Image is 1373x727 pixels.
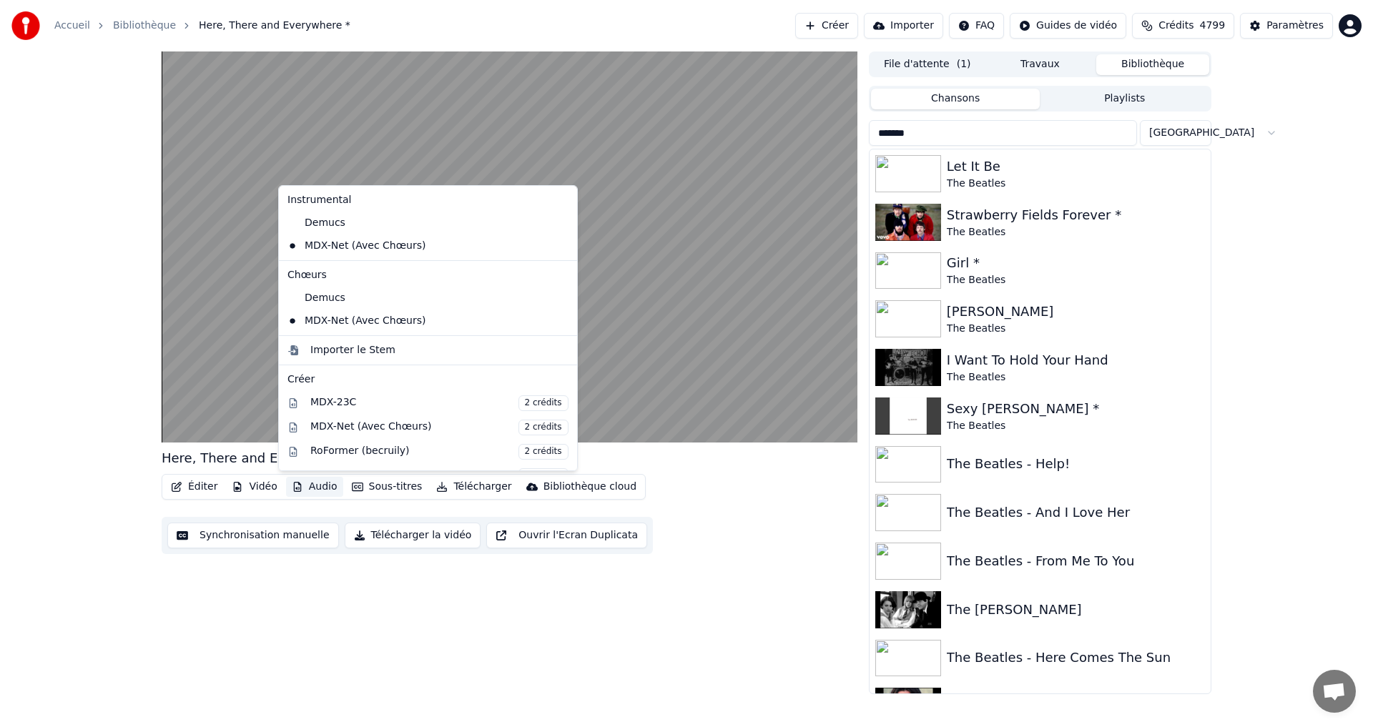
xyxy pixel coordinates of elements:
button: Audio [286,477,343,497]
button: Créer [795,13,858,39]
button: Playlists [1040,89,1209,109]
button: Crédits4799 [1132,13,1234,39]
div: Sexy [PERSON_NAME] * [947,399,1205,419]
span: ( 1 ) [957,57,971,71]
button: Télécharger la vidéo [345,523,481,548]
div: Strawberry Fields Forever * [947,205,1205,225]
div: The Beatles - And I Love Her [947,503,1205,523]
div: I Want To Hold Your Hand [947,350,1205,370]
div: MDX-Net (Avec Chœurs) [310,420,569,435]
div: The Beatles [947,177,1205,191]
div: The Beatles [947,370,1205,385]
button: Sous-titres [346,477,428,497]
span: Here, There and Everywhere * [199,19,350,33]
img: youka [11,11,40,40]
button: Ouvrir l'Ecran Duplicata [486,523,647,548]
button: Éditer [165,477,223,497]
div: Chœurs [282,264,574,287]
div: Bibliothèque cloud [543,480,636,494]
a: Accueil [54,19,90,33]
div: The Beatles [947,273,1205,287]
div: Demucs [282,212,553,234]
button: Synchronisation manuelle [167,523,339,548]
span: 4799 [1200,19,1226,33]
button: Vidéo [226,477,282,497]
div: Paramètres [1266,19,1324,33]
span: 2 crédits [518,468,569,484]
div: MDX-Net (Avec Chœurs) [282,234,553,257]
span: 2 crédits [518,444,569,460]
div: Girl * [947,253,1205,273]
button: Guides de vidéo [1010,13,1126,39]
span: 2 crédits [518,420,569,435]
div: Let It Be [947,157,1205,177]
div: Ouvrir le chat [1313,670,1356,713]
div: The Beatles [947,322,1205,336]
div: The Beatles - Here Comes The Sun [947,648,1205,668]
div: The Beatles - From Me To You [947,551,1205,571]
div: MDX-23C [310,395,569,411]
nav: breadcrumb [54,19,350,33]
div: Here, There and Everywhere * [162,448,356,468]
div: The [PERSON_NAME] [947,600,1205,620]
div: Demucs [282,287,553,310]
div: [PERSON_NAME] [947,302,1205,322]
button: Travaux [984,54,1097,75]
button: FAQ [949,13,1004,39]
div: RoFormer (becruily) [310,444,569,460]
div: MDX-Net (Avec Chœurs) [282,310,553,332]
div: The Beatles - Help! [947,454,1205,474]
button: File d'attente [871,54,984,75]
span: 2 crédits [518,395,569,411]
div: The Beatles [947,225,1205,239]
button: Chansons [871,89,1040,109]
div: RoFormer (instv7_gabox) [310,468,569,484]
button: Télécharger [430,477,517,497]
span: [GEOGRAPHIC_DATA] [1149,126,1254,140]
button: Importer [864,13,943,39]
div: Importer le Stem [310,343,395,357]
button: Paramètres [1240,13,1333,39]
button: Bibliothèque [1096,54,1209,75]
div: The Beatles [947,419,1205,433]
span: Crédits [1158,19,1194,33]
a: Bibliothèque [113,19,176,33]
div: Instrumental [282,189,574,212]
div: Créer [287,372,569,387]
